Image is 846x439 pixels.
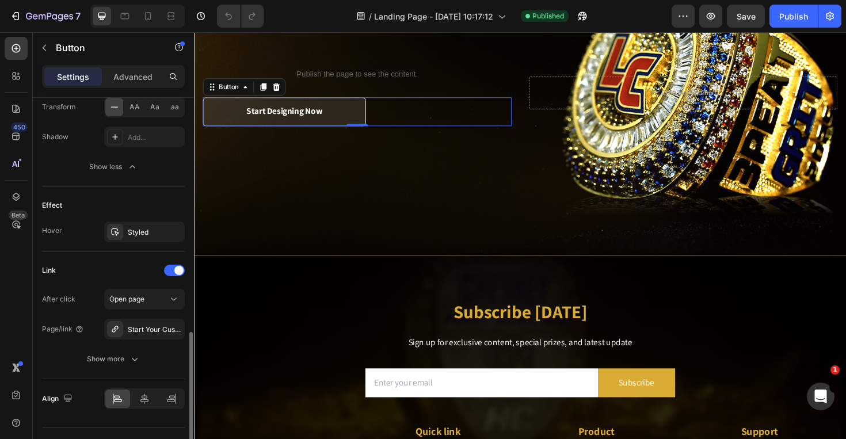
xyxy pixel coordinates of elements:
button: 7 [5,5,86,28]
button: Publish [769,5,818,28]
h2: Subscribe [DATE] [9,283,682,310]
div: Align [42,391,75,407]
span: Published [532,11,564,21]
div: Subscribe [449,363,487,380]
input: Enter your email [181,356,428,387]
div: Page/link [42,324,84,334]
div: Show more [87,353,140,365]
div: Show less [89,161,138,173]
button: Show more [42,349,185,369]
span: aa [171,102,179,112]
p: 7 [75,9,81,23]
div: Styled [128,227,182,238]
iframe: Design area [194,32,846,439]
div: Undo/Redo [217,5,264,28]
div: Effect [42,200,62,211]
div: After click [42,294,75,304]
strong: Product [407,415,445,429]
iframe: Intercom live chat [807,383,834,410]
p: Advanced [113,71,153,83]
p: Sign up for exclusive content, special prizes, and latest update [10,320,681,337]
span: Landing Page - [DATE] 10:17:12 [374,10,493,22]
div: Add... [128,132,182,143]
div: 450 [11,123,28,132]
span: Aa [150,102,159,112]
span: Open page [109,295,144,303]
span: Save [737,12,756,21]
div: Drop element here [494,60,555,69]
div: Start Your Custom Ring Design [DATE]! [128,325,182,335]
div: Shadow [42,132,68,142]
strong: Quick link [234,415,282,429]
span: AA [129,102,140,112]
button: Save [727,5,765,28]
strong: Support [580,415,619,429]
div: Transform [42,102,76,112]
div: Beta [9,211,28,220]
div: Hover [42,226,62,236]
button: Open page [104,289,185,310]
p: Button [56,41,154,55]
button: Show less [42,156,185,177]
div: Publish [779,10,808,22]
div: Link [42,265,56,276]
span: 1 [830,365,840,375]
button: Subscribe [428,356,510,387]
p: Settings [57,71,89,83]
span: / [369,10,372,22]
